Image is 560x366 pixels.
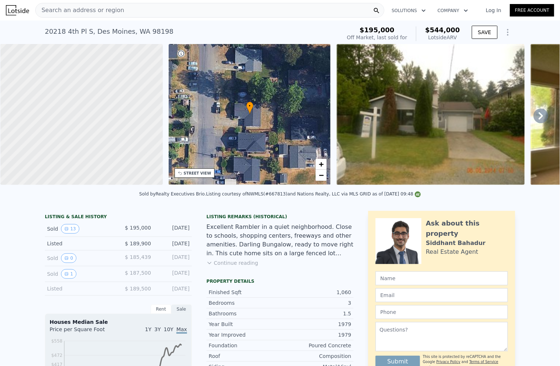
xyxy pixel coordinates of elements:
div: • [246,102,254,114]
div: Finished Sqft [209,289,280,296]
span: $ 189,900 [125,241,151,246]
button: View historical data [61,269,76,279]
span: $ 187,500 [125,270,151,276]
span: $195,000 [360,26,395,34]
tspan: $472 [51,353,62,358]
div: Property details [207,278,353,284]
div: STREET VIEW [184,171,211,176]
input: Phone [376,305,508,319]
div: Rent [151,304,171,314]
span: 1Y [145,326,151,332]
div: Poured Concrete [280,342,351,349]
a: Zoom in [316,159,327,170]
div: Roof [209,352,280,360]
div: Ask about this property [426,218,508,239]
div: [DATE] [157,269,190,279]
a: Terms of Service [469,360,498,364]
button: View historical data [61,224,79,234]
span: $ 189,500 [125,286,151,292]
input: Name [376,271,508,285]
div: LISTING & SALE HISTORY [45,214,192,221]
div: Price per Square Foot [50,326,118,337]
div: Sold [47,224,112,234]
div: Sale [171,304,192,314]
div: [DATE] [157,285,190,292]
div: Houses Median Sale [50,318,187,326]
button: Show Options [500,25,515,40]
button: Continue reading [207,259,258,267]
div: Composition [280,352,351,360]
div: Real Estate Agent [426,248,478,256]
div: Sold by Realty Executives Brio . [139,191,206,197]
div: Year Improved [209,331,280,338]
div: 1979 [280,331,351,338]
a: Privacy Policy [437,360,460,364]
button: Company [432,4,474,17]
span: Max [176,326,187,334]
div: Year Built [209,321,280,328]
div: Sold [47,269,112,279]
button: Solutions [386,4,432,17]
div: [DATE] [157,240,190,247]
div: Listing courtesy of NWMLS (#667813) and Nations Realty, LLC via MLS GRID as of [DATE] 09:48 [206,191,421,197]
span: Search an address or region [36,6,124,15]
span: + [319,160,324,169]
span: 3Y [154,326,161,332]
span: − [319,171,324,180]
span: $ 195,000 [125,225,151,231]
div: Sold [47,253,112,263]
div: [DATE] [157,224,190,234]
div: 3 [280,299,351,307]
div: 1979 [280,321,351,328]
img: Sale: 150304079 Parcel: 97597942 [337,44,525,185]
span: 10Y [164,326,173,332]
div: Listed [47,285,112,292]
span: • [246,103,254,109]
div: Siddhant Bahadur [426,239,486,248]
div: [DATE] [157,253,190,263]
div: Foundation [209,342,280,349]
div: Listing Remarks (Historical) [207,214,353,220]
div: Lotside ARV [425,34,460,41]
a: Free Account [510,4,554,17]
div: 1,060 [280,289,351,296]
button: SAVE [472,26,498,39]
input: Email [376,288,508,302]
div: Off Market, last sold for [347,34,407,41]
span: $ 185,439 [125,254,151,260]
div: Bedrooms [209,299,280,307]
span: $544,000 [425,26,460,34]
a: Log In [477,7,510,14]
div: Bathrooms [209,310,280,317]
img: Lotside [6,5,29,15]
img: NWMLS Logo [415,191,421,197]
div: 1.5 [280,310,351,317]
div: Excellent Rambler in a quiet neighborhood. Close to schools, shopping centers, freeways and other... [207,223,353,258]
tspan: $558 [51,338,62,344]
div: Listed [47,240,112,247]
div: 20218 4th Pl S , Des Moines , WA 98198 [45,26,173,37]
a: Zoom out [316,170,327,181]
button: View historical data [61,253,76,263]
